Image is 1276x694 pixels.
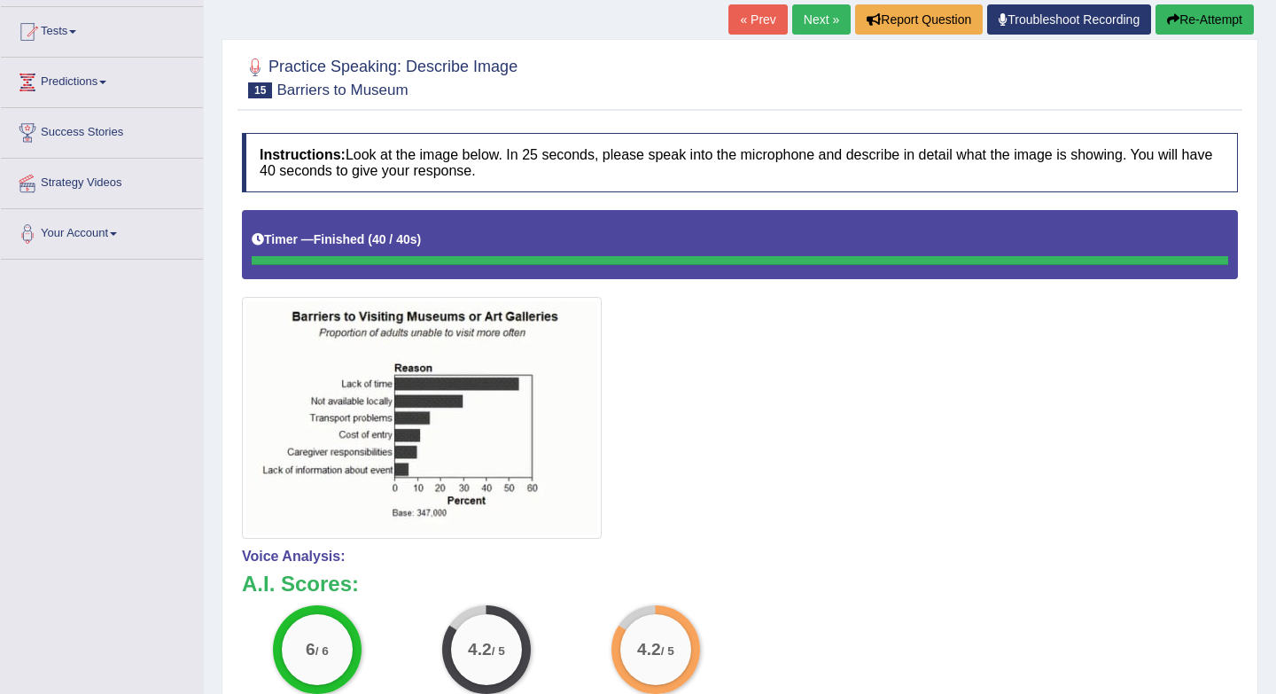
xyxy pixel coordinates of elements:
a: Success Stories [1,108,203,152]
h5: Timer — [252,233,421,246]
a: Tests [1,7,203,51]
b: Finished [314,232,365,246]
h4: Voice Analysis: [242,549,1238,565]
button: Report Question [855,4,983,35]
b: 40 / 40s [372,232,417,246]
big: 6 [306,640,315,659]
a: Troubleshoot Recording [987,4,1151,35]
big: 4.2 [637,640,661,659]
h4: Look at the image below. In 25 seconds, please speak into the microphone and describe in detail w... [242,133,1238,192]
b: A.I. Scores: [242,572,359,596]
a: Next » [792,4,851,35]
b: ( [368,232,372,246]
big: 4.2 [468,640,492,659]
small: / 5 [660,644,673,658]
a: Strategy Videos [1,159,203,203]
h2: Practice Speaking: Describe Image [242,54,517,98]
a: Your Account [1,209,203,253]
small: / 5 [492,644,505,658]
small: / 6 [315,644,329,658]
span: 15 [248,82,272,98]
a: « Prev [728,4,787,35]
a: Predictions [1,58,203,102]
small: Barriers to Museum [276,82,408,98]
b: ) [417,232,422,246]
b: Instructions: [260,147,346,162]
button: Re-Attempt [1155,4,1254,35]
